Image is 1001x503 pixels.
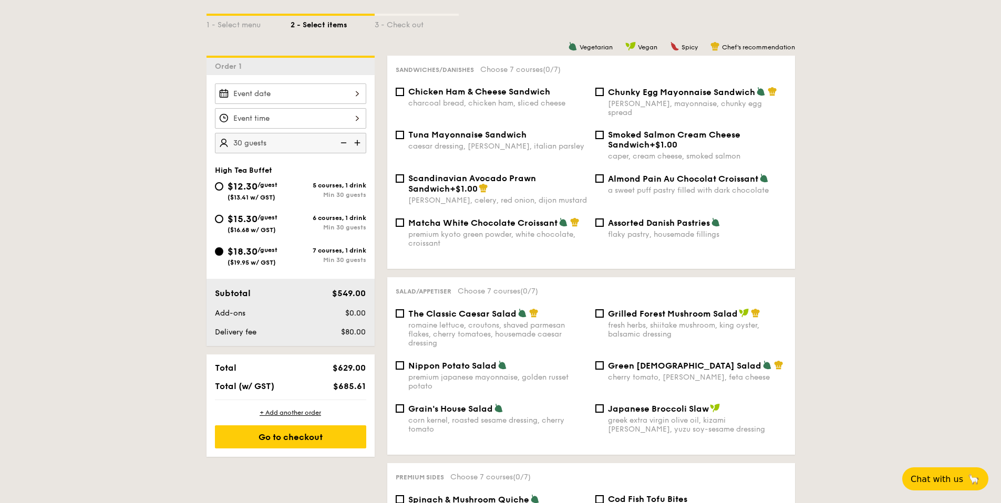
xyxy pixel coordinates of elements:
[375,16,459,30] div: 3 - Check out
[608,174,758,184] span: Almond Pain Au Chocolat Croissant
[408,373,587,391] div: premium japanese mayonnaise, golden russet potato
[408,87,550,97] span: Chicken Ham & Cheese Sandwich
[291,214,366,222] div: 6 courses, 1 drink
[608,186,787,195] div: a sweet puff pastry filled with dark chocolate
[228,213,257,225] span: $15.30
[638,44,657,51] span: Vegan
[408,361,497,371] span: Nippon Potato Salad
[518,308,527,318] img: icon-vegetarian.fe4039eb.svg
[215,328,256,337] span: Delivery fee
[215,247,223,256] input: $18.30/guest($19.95 w/ GST)7 courses, 1 drinkMin 30 guests
[396,288,451,295] span: Salad/Appetiser
[568,41,577,51] img: icon-vegetarian.fe4039eb.svg
[520,287,538,296] span: (0/7)
[722,44,795,51] span: Chef's recommendation
[450,184,478,194] span: +$1.00
[739,308,749,318] img: icon-vegan.f8ff3823.svg
[396,404,404,413] input: Grain's House Saladcorn kernel, roasted sesame dressing, cherry tomato
[774,360,783,370] img: icon-chef-hat.a58ddaea.svg
[608,361,761,371] span: Green [DEMOGRAPHIC_DATA] Salad
[682,44,698,51] span: Spicy
[291,247,366,254] div: 7 courses, 1 drink
[291,16,375,30] div: 2 - Select items
[291,256,366,264] div: Min 30 guests
[215,166,272,175] span: High Tea Buffet
[608,218,710,228] span: Assorted Danish Pastries
[396,88,404,96] input: Chicken Ham & Cheese Sandwichcharcoal bread, chicken ham, sliced cheese
[408,404,493,414] span: Grain's House Salad
[608,404,709,414] span: Japanese Broccoli Slaw
[902,467,988,490] button: Chat with us🦙
[291,182,366,189] div: 5 courses, 1 drink
[257,246,277,254] span: /guest
[670,41,679,51] img: icon-spicy.37a8142b.svg
[595,218,604,227] input: Assorted Danish Pastriesflaky pastry, housemade fillings
[228,181,257,192] span: $12.30
[911,474,963,484] span: Chat with us
[710,41,720,51] img: icon-chef-hat.a58ddaea.svg
[608,87,755,97] span: Chunky Egg Mayonnaise Sandwich
[608,130,740,150] span: Smoked Salmon Cream Cheese Sandwich
[408,416,587,434] div: corn kernel, roasted sesame dressing, cherry tomato
[608,321,787,339] div: fresh herbs, shiitake mushroom, king oyster, balsamic dressing
[215,425,366,448] div: Go to checkout
[408,173,536,194] span: Scandinavian Avocado Prawn Sandwich
[333,381,366,391] span: $685.61
[215,288,251,298] span: Subtotal
[967,473,980,485] span: 🦙
[215,408,366,417] div: + Add another order
[257,214,277,221] span: /guest
[543,65,561,74] span: (0/7)
[608,373,787,382] div: cherry tomato, [PERSON_NAME], feta cheese
[756,87,766,96] img: icon-vegetarian.fe4039eb.svg
[649,140,677,150] span: +$1.00
[498,360,507,370] img: icon-vegetarian.fe4039eb.svg
[408,196,587,205] div: [PERSON_NAME], celery, red onion, dijon mustard
[396,66,474,74] span: Sandwiches/Danishes
[768,87,777,96] img: icon-chef-hat.a58ddaea.svg
[608,99,787,117] div: [PERSON_NAME], mayonnaise, chunky egg spread
[396,474,444,481] span: Premium sides
[215,381,274,391] span: Total (w/ GST)
[408,309,517,319] span: The Classic Caesar Salad
[595,404,604,413] input: Japanese Broccoli Slawgreek extra virgin olive oil, kizami [PERSON_NAME], yuzu soy-sesame dressing
[458,287,538,296] span: Choose 7 courses
[559,217,568,227] img: icon-vegetarian.fe4039eb.svg
[345,309,366,318] span: $0.00
[396,174,404,183] input: Scandinavian Avocado Prawn Sandwich+$1.00[PERSON_NAME], celery, red onion, dijon mustard
[215,133,366,153] input: Number of guests
[228,246,257,257] span: $18.30
[333,363,366,373] span: $629.00
[625,41,636,51] img: icon-vegan.f8ff3823.svg
[408,321,587,348] div: romaine lettuce, croutons, shaved parmesan flakes, cherry tomatoes, housemade caesar dressing
[480,65,561,74] span: Choose 7 courses
[215,309,245,318] span: Add-ons
[228,194,275,201] span: ($13.41 w/ GST)
[207,16,291,30] div: 1 - Select menu
[479,183,488,193] img: icon-chef-hat.a58ddaea.svg
[341,328,366,337] span: $80.00
[396,218,404,227] input: Matcha White Chocolate Croissantpremium kyoto green powder, white chocolate, croissant
[396,361,404,370] input: Nippon Potato Saladpremium japanese mayonnaise, golden russet potato
[408,218,558,228] span: Matcha White Chocolate Croissant
[408,142,587,151] div: caesar dressing, [PERSON_NAME], italian parsley
[215,83,366,104] input: Event date
[494,403,503,413] img: icon-vegetarian.fe4039eb.svg
[350,133,366,153] img: icon-add.58712e84.svg
[228,226,276,234] span: ($16.68 w/ GST)
[608,152,787,161] div: caper, cream cheese, smoked salmon
[215,182,223,191] input: $12.30/guest($13.41 w/ GST)5 courses, 1 drinkMin 30 guests
[595,361,604,370] input: Green [DEMOGRAPHIC_DATA] Saladcherry tomato, [PERSON_NAME], feta cheese
[408,230,587,248] div: premium kyoto green powder, white chocolate, croissant
[595,309,604,318] input: Grilled Forest Mushroom Saladfresh herbs, shiitake mushroom, king oyster, balsamic dressing
[408,130,527,140] span: Tuna Mayonnaise Sandwich
[335,133,350,153] img: icon-reduce.1d2dbef1.svg
[396,309,404,318] input: The Classic Caesar Saladromaine lettuce, croutons, shaved parmesan flakes, cherry tomatoes, house...
[332,288,366,298] span: $549.00
[291,191,366,198] div: Min 30 guests
[215,215,223,223] input: $15.30/guest($16.68 w/ GST)6 courses, 1 drinkMin 30 guests
[215,363,236,373] span: Total
[710,403,720,413] img: icon-vegan.f8ff3823.svg
[580,44,613,51] span: Vegetarian
[595,174,604,183] input: Almond Pain Au Chocolat Croissanta sweet puff pastry filled with dark chocolate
